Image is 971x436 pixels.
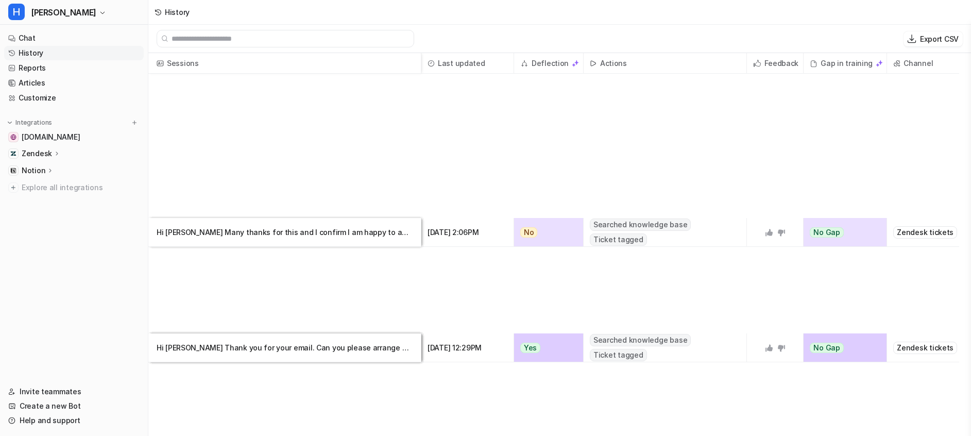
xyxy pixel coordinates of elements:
h2: Feedback [764,53,798,74]
span: Sessions [152,53,417,74]
button: Integrations [4,118,55,128]
button: Export CSV [904,31,963,46]
span: Searched knowledge base [590,219,691,231]
div: History [165,7,190,18]
button: No [514,218,577,247]
p: Notion [22,165,45,176]
a: History [4,46,144,60]
h2: Deflection [532,53,569,74]
span: [DOMAIN_NAME] [22,132,80,142]
span: Searched knowledge base [590,334,691,346]
div: Zendesk tickets [893,342,957,354]
p: Hi [PERSON_NAME] Many thanks for this and I confirm I am happy to accept your resolut [157,218,413,247]
span: [DATE] 2:06PM [425,218,509,247]
img: Notion [10,167,16,174]
span: Last updated [425,53,509,74]
span: Yes [520,343,540,353]
span: Ticket tagged [590,233,647,246]
a: Explore all integrations [4,180,144,195]
span: No [520,227,538,238]
img: explore all integrations [8,182,19,193]
div: Zendesk tickets [893,226,957,239]
a: Invite teammates [4,384,144,399]
span: H [8,4,25,20]
p: Zendesk [22,148,52,159]
button: No Gap [804,333,880,362]
a: swyfthome.com[DOMAIN_NAME] [4,130,144,144]
a: Chat [4,31,144,45]
a: Help and support [4,413,144,428]
p: Export CSV [920,33,959,44]
button: No Gap [804,218,880,247]
button: Yes [514,333,577,362]
div: Gap in training [808,53,882,74]
img: menu_add.svg [131,119,138,126]
span: Ticket tagged [590,349,647,361]
a: Articles [4,76,144,90]
span: [PERSON_NAME] [31,5,96,20]
span: Explore all integrations [22,179,140,196]
p: Hi [PERSON_NAME] Thank you for your email. Can you please arrange an afternoon slo [157,333,413,362]
span: [DATE] 12:29PM [425,333,509,362]
a: Create a new Bot [4,399,144,413]
img: Zendesk [10,150,16,157]
span: Channel [891,53,955,74]
h2: Actions [600,53,627,74]
span: No Gap [810,227,844,238]
img: expand menu [6,119,13,126]
p: Integrations [15,119,52,127]
a: Customize [4,91,144,105]
a: Reports [4,61,144,75]
img: swyfthome.com [10,134,16,140]
span: No Gap [810,343,844,353]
